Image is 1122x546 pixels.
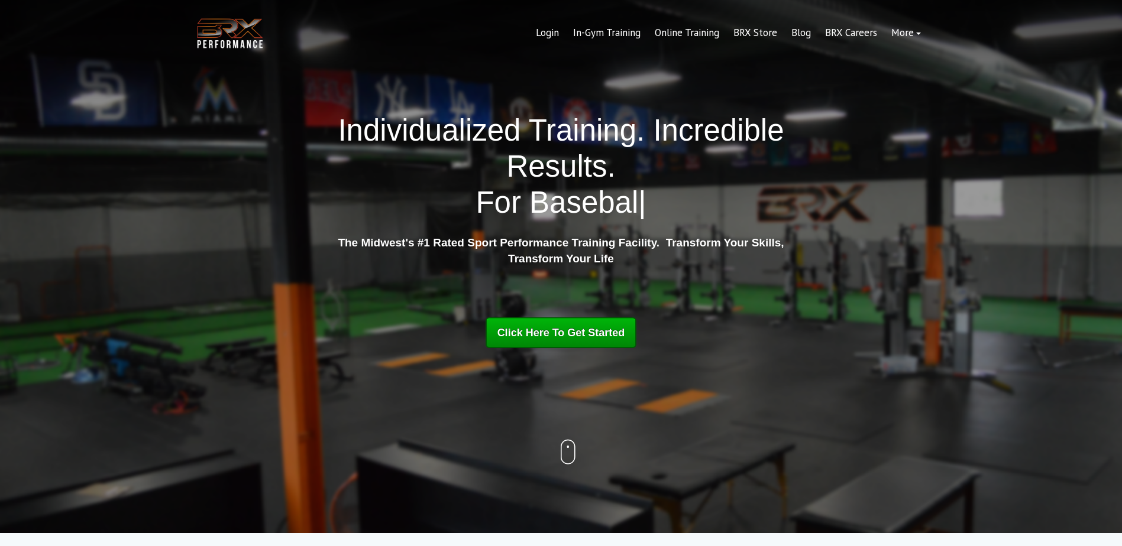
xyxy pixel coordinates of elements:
[497,327,625,339] span: Click Here To Get Started
[648,19,726,47] a: Online Training
[334,112,789,221] h1: Individualized Training. Incredible Results.
[338,236,784,265] strong: The Midwest's #1 Rated Sport Performance Training Facility. Transform Your Skills, Transform Your...
[195,15,266,51] img: BRX Transparent Logo-2
[476,186,638,219] span: For Basebal
[486,317,637,348] a: Click Here To Get Started
[638,186,646,219] span: |
[529,19,566,47] a: Login
[529,19,928,47] div: Navigation Menu
[784,19,818,47] a: Blog
[884,19,928,47] a: More
[818,19,884,47] a: BRX Careers
[726,19,784,47] a: BRX Store
[566,19,648,47] a: In-Gym Training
